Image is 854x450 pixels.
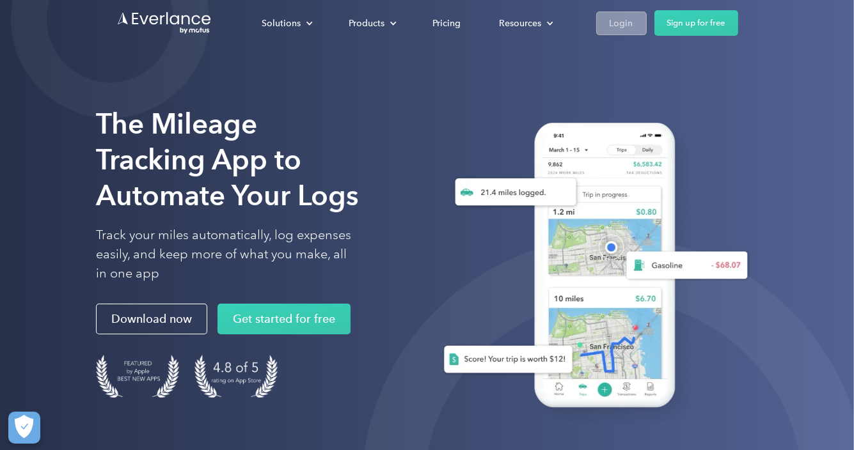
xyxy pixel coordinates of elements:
p: Track your miles automatically, log expenses easily, and keep more of what you make, all in one app [96,226,352,283]
div: Resources [500,15,542,31]
button: Cookies Settings [8,412,40,444]
a: Login [596,12,647,35]
div: Products [336,12,407,35]
div: Login [610,15,633,31]
a: Get started for free [217,304,351,334]
img: Everlance, mileage tracker app, expense tracking app [423,110,758,427]
div: Resources [487,12,564,35]
div: Solutions [249,12,324,35]
strong: The Mileage Tracking App to Automate Your Logs [96,107,359,212]
img: 4.9 out of 5 stars on the app store [194,355,278,398]
div: Pricing [433,15,461,31]
a: Pricing [420,12,474,35]
img: Badge for Featured by Apple Best New Apps [96,355,179,398]
a: Go to homepage [116,11,212,35]
a: Download now [96,304,207,334]
div: Solutions [262,15,301,31]
div: Products [349,15,385,31]
a: Sign up for free [654,10,738,36]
